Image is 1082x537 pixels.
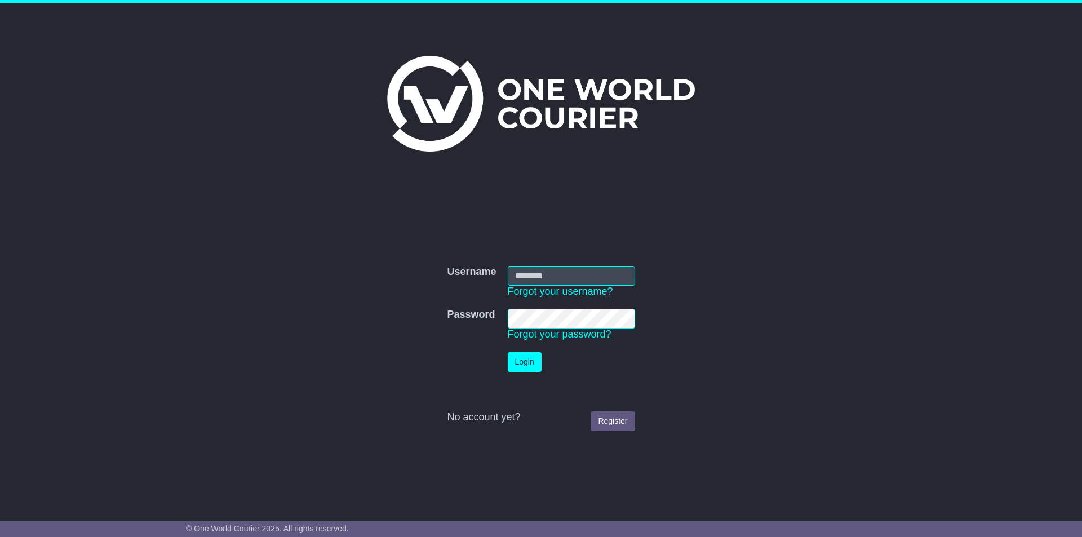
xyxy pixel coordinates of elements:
img: One World [387,56,695,152]
a: Forgot your username? [508,286,613,297]
span: © One World Courier 2025. All rights reserved. [186,524,349,533]
label: Password [447,309,495,321]
button: Login [508,352,542,372]
label: Username [447,266,496,278]
a: Forgot your password? [508,329,611,340]
a: Register [591,411,635,431]
div: No account yet? [447,411,635,424]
